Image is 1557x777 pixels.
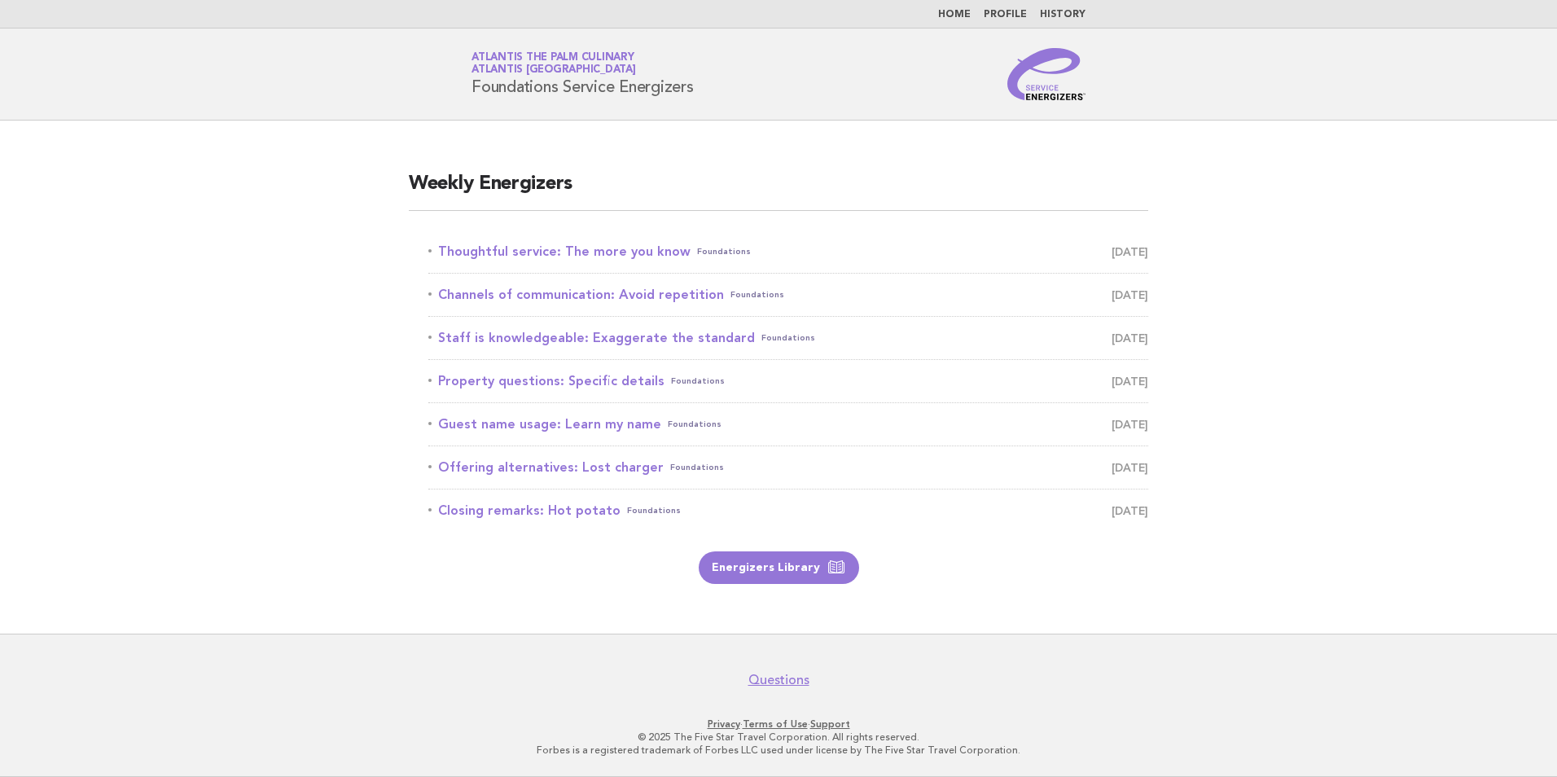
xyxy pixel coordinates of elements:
span: Atlantis [GEOGRAPHIC_DATA] [471,65,636,76]
span: Foundations [668,413,721,436]
a: History [1040,10,1086,20]
a: Offering alternatives: Lost chargerFoundations [DATE] [428,456,1148,479]
span: Foundations [670,456,724,479]
h1: Foundations Service Energizers [471,53,694,95]
span: [DATE] [1112,370,1148,393]
a: Profile [984,10,1027,20]
span: Foundations [697,240,751,263]
span: [DATE] [1112,327,1148,349]
span: [DATE] [1112,283,1148,306]
a: Property questions: Specific detailsFoundations [DATE] [428,370,1148,393]
span: Foundations [627,499,681,522]
p: · · [280,718,1277,731]
a: Thoughtful service: The more you knowFoundations [DATE] [428,240,1148,263]
span: [DATE] [1112,240,1148,263]
a: Questions [748,672,809,688]
a: Support [810,718,850,730]
span: [DATE] [1112,456,1148,479]
span: [DATE] [1112,413,1148,436]
a: Home [938,10,971,20]
a: Channels of communication: Avoid repetitionFoundations [DATE] [428,283,1148,306]
span: Foundations [671,370,725,393]
span: Foundations [761,327,815,349]
a: Privacy [708,718,740,730]
p: © 2025 The Five Star Travel Corporation. All rights reserved. [280,731,1277,744]
p: Forbes is a registered trademark of Forbes LLC used under license by The Five Star Travel Corpora... [280,744,1277,757]
h2: Weekly Energizers [409,171,1148,211]
img: Service Energizers [1007,48,1086,100]
a: Atlantis The Palm CulinaryAtlantis [GEOGRAPHIC_DATA] [471,52,636,75]
a: Terms of Use [743,718,808,730]
a: Staff is knowledgeable: Exaggerate the standardFoundations [DATE] [428,327,1148,349]
span: [DATE] [1112,499,1148,522]
a: Closing remarks: Hot potatoFoundations [DATE] [428,499,1148,522]
span: Foundations [730,283,784,306]
a: Guest name usage: Learn my nameFoundations [DATE] [428,413,1148,436]
a: Energizers Library [699,551,859,584]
